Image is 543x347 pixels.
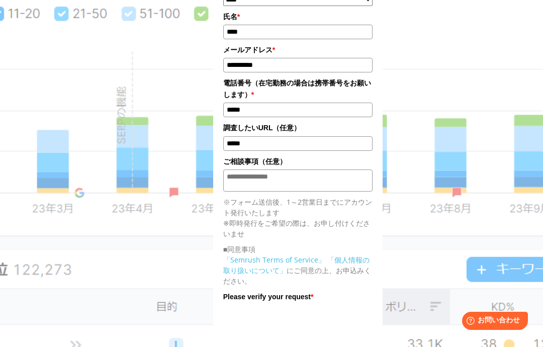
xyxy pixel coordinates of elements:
iframe: Help widget launcher [454,308,532,336]
a: 「Semrush Terms of Service」 [223,255,325,265]
label: 氏名 [223,11,373,22]
a: 「個人情報の取り扱いについて」 [223,255,370,275]
label: Please verify your request [223,291,373,302]
p: ※フォーム送信後、1～2営業日までにアカウント発行いたします ※即時発行をご希望の際は、お申し付けくださいませ [223,197,373,239]
label: ご相談事項（任意） [223,156,373,167]
label: メールアドレス [223,44,373,55]
label: 調査したいURL（任意） [223,122,373,133]
p: にご同意の上、お申込みください。 [223,254,373,286]
iframe: reCAPTCHA [223,305,376,344]
label: 電話番号（在宅勤務の場合は携帯番号をお願いします） [223,77,373,100]
p: ■同意事項 [223,244,373,254]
